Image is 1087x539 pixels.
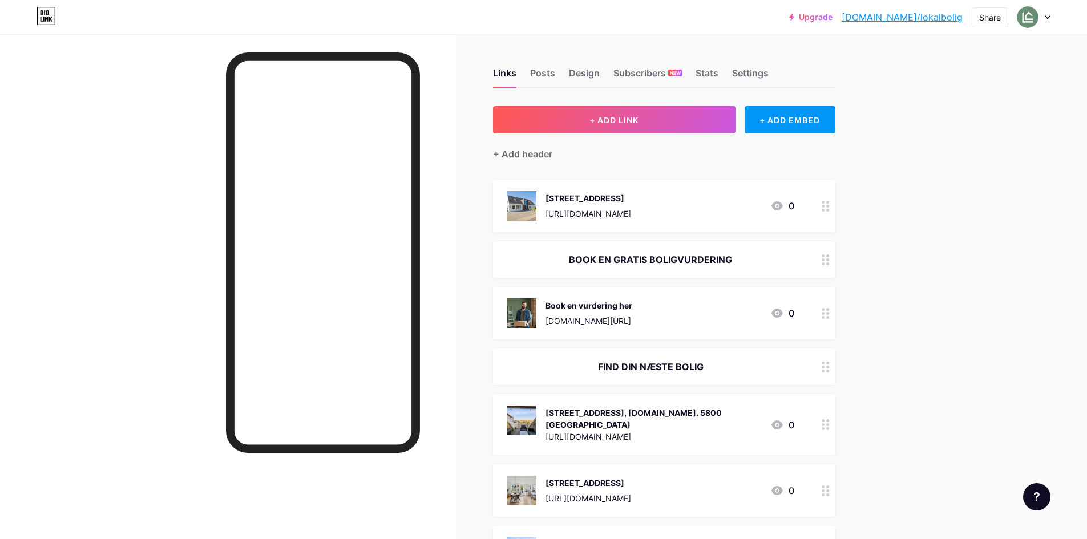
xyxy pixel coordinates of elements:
[530,66,555,87] div: Posts
[732,66,769,87] div: Settings
[770,306,794,320] div: 0
[670,70,681,76] span: NEW
[770,418,794,432] div: 0
[545,192,631,204] div: [STREET_ADDRESS]
[507,476,536,505] img: Christianslundsvej 52, 5800 Nyborg
[745,106,835,133] div: + ADD EMBED
[545,315,632,327] div: [DOMAIN_NAME][URL]
[589,115,639,125] span: + ADD LINK
[493,147,552,161] div: + Add header
[842,10,963,24] a: [DOMAIN_NAME]/lokalbolig
[1017,6,1038,28] img: lokalbolig
[770,199,794,213] div: 0
[613,66,682,87] div: Subscribers
[569,66,600,87] div: Design
[507,360,794,374] div: FIND DIN NÆSTE BOLIG
[545,208,631,220] div: [URL][DOMAIN_NAME]
[770,484,794,497] div: 0
[493,106,736,133] button: + ADD LINK
[545,492,631,504] div: [URL][DOMAIN_NAME]
[545,407,761,431] div: [STREET_ADDRESS], [DOMAIN_NAME]. 5800 [GEOGRAPHIC_DATA]
[507,298,536,328] img: Book en vurdering her
[789,13,833,22] a: Upgrade
[507,191,536,221] img: Enggårdsvej 11, 5792 Årslev
[545,299,632,311] div: Book en vurdering her
[979,11,1001,23] div: Share
[507,253,794,266] div: BOOK EN GRATIS BOLIGVURDERING
[696,66,718,87] div: Stats
[493,66,516,87] div: Links
[507,406,536,435] img: Vestervoldgade 47, 2.tv. 5800 Nyborg
[545,431,761,443] div: [URL][DOMAIN_NAME]
[545,477,631,489] div: [STREET_ADDRESS]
